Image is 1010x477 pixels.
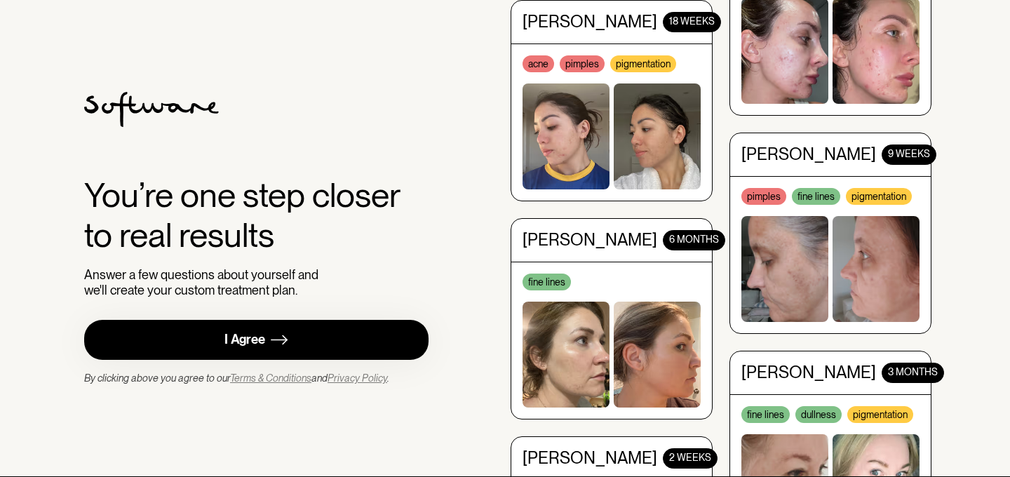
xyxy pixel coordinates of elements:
[741,145,876,165] div: [PERSON_NAME]
[741,188,786,205] div: pimples
[523,55,554,72] div: acne
[792,188,840,205] div: fine lines
[523,448,657,469] div: [PERSON_NAME]
[328,372,387,384] a: Privacy Policy
[847,406,913,423] div: pigmentation
[523,12,657,32] div: [PERSON_NAME]
[84,371,389,385] div: By clicking above you agree to our and .
[741,406,790,423] div: fine lines
[663,230,725,250] div: 6 months
[795,406,842,423] div: dullness
[224,332,265,348] div: I Agree
[663,12,721,32] div: 18 WEEKS
[610,55,676,72] div: pigmentation
[846,188,912,205] div: pigmentation
[84,320,429,360] a: I Agree
[882,145,936,165] div: 9 WEEKS
[84,267,325,297] div: Answer a few questions about yourself and we'll create your custom treatment plan.
[663,448,718,469] div: 2 WEEKS
[84,175,429,256] div: You’re one step closer to real results
[523,274,571,290] div: fine lines
[741,363,876,383] div: [PERSON_NAME]
[882,363,944,383] div: 3 MONTHS
[230,372,311,384] a: Terms & Conditions
[560,55,605,72] div: pimples
[523,230,657,250] div: [PERSON_NAME]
